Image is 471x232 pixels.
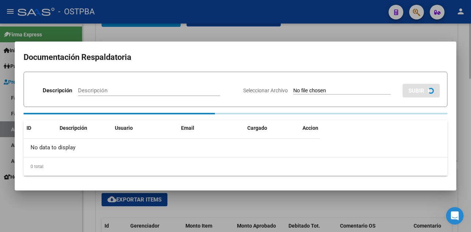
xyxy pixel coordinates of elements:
[24,139,320,157] div: No data to display
[446,207,464,225] iframe: Intercom live chat
[60,125,87,131] span: Descripción
[112,120,178,136] datatable-header-cell: Usuario
[24,157,447,176] div: 0 total
[26,125,31,131] span: ID
[43,86,72,95] p: Descripción
[247,125,267,131] span: Cargado
[181,125,194,131] span: Email
[115,125,133,131] span: Usuario
[302,125,318,131] span: Accion
[57,120,112,136] datatable-header-cell: Descripción
[24,120,57,136] datatable-header-cell: ID
[300,120,336,136] datatable-header-cell: Accion
[243,88,288,93] span: Seleccionar Archivo
[408,88,424,94] span: SUBIR
[178,120,244,136] datatable-header-cell: Email
[244,120,300,136] datatable-header-cell: Cargado
[403,84,440,97] button: SUBIR
[24,50,447,64] h2: Documentación Respaldatoria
